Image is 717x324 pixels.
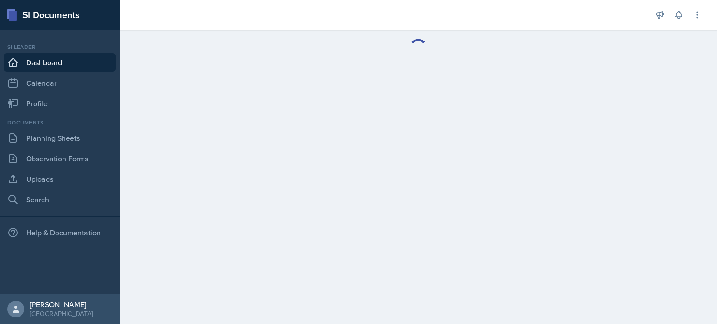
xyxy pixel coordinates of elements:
a: Dashboard [4,53,116,72]
a: Planning Sheets [4,129,116,147]
a: Search [4,190,116,209]
a: Calendar [4,74,116,92]
a: Uploads [4,170,116,188]
a: Observation Forms [4,149,116,168]
a: Profile [4,94,116,113]
div: Documents [4,118,116,127]
div: [GEOGRAPHIC_DATA] [30,309,93,318]
div: [PERSON_NAME] [30,300,93,309]
div: Si leader [4,43,116,51]
div: Help & Documentation [4,223,116,242]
